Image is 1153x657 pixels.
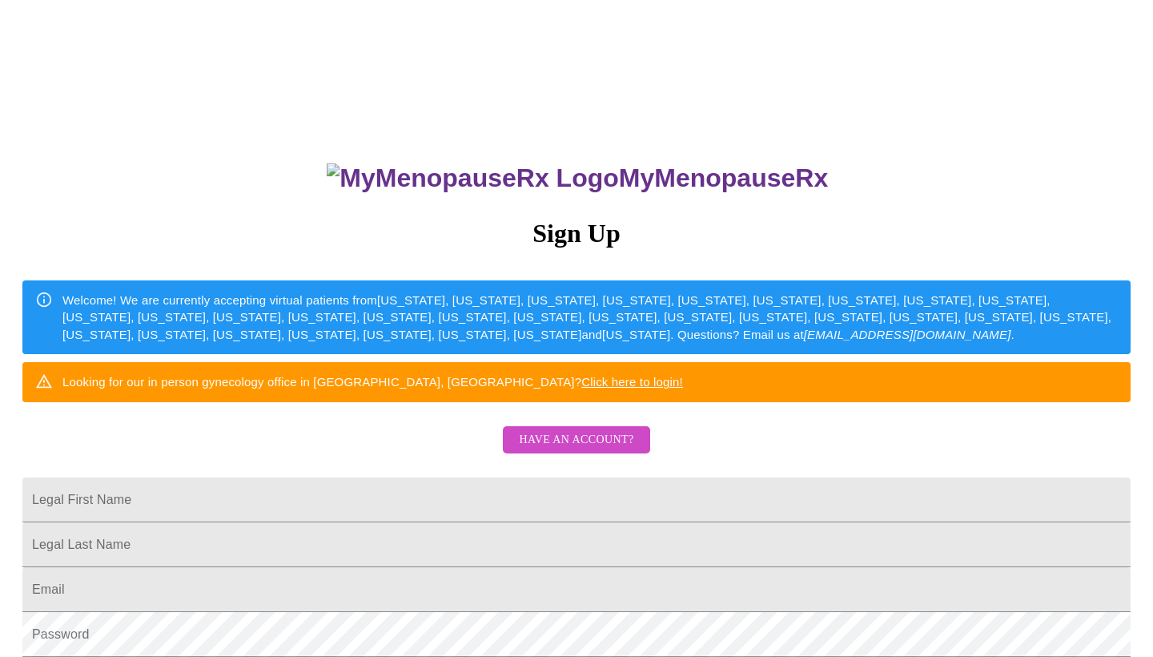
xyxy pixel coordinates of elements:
a: Click here to login! [581,375,683,389]
div: Welcome! We are currently accepting virtual patients from [US_STATE], [US_STATE], [US_STATE], [US... [62,285,1118,349]
button: Have an account? [503,426,649,454]
img: MyMenopauseRx Logo [327,163,618,193]
h3: Sign Up [22,219,1131,248]
div: Looking for our in person gynecology office in [GEOGRAPHIC_DATA], [GEOGRAPHIC_DATA]? [62,367,683,397]
span: Have an account? [519,430,633,450]
h3: MyMenopauseRx [25,163,1131,193]
em: [EMAIL_ADDRESS][DOMAIN_NAME] [804,328,1011,341]
a: Have an account? [499,444,653,457]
